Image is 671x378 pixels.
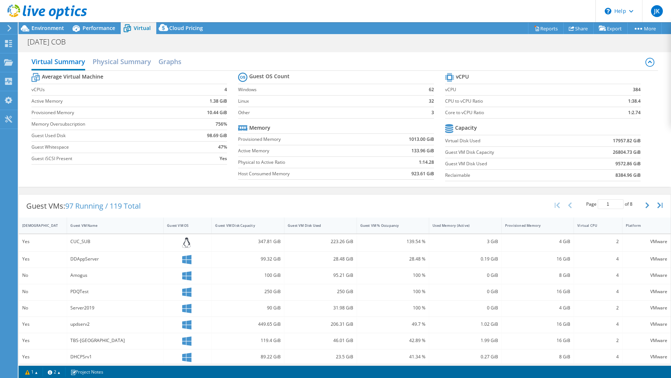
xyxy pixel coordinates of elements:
div: TBS-[GEOGRAPHIC_DATA] [70,336,160,345]
label: Active Memory [31,97,184,105]
b: Capacity [455,124,477,132]
a: Project Notes [65,367,109,377]
label: Host Consumed Memory [238,170,373,178]
div: Yes [22,255,63,263]
label: Guest VM Disk Used [445,160,573,168]
div: VMware [626,353,667,361]
h2: Physical Summary [93,54,151,69]
div: 139.54 % [360,238,426,246]
div: Yes [22,320,63,328]
span: Virtual [134,24,151,31]
div: 8 GiB [505,271,571,279]
div: 41.34 % [360,353,426,361]
div: Guest VM % Occupancy [360,223,417,228]
div: 16 GiB [505,288,571,296]
div: 4 [577,255,618,263]
label: Guest iSCSI Present [31,155,184,162]
div: 0 GiB [433,271,498,279]
h1: [DATE] COB [24,38,77,46]
div: 16 GiB [505,320,571,328]
b: 32 [429,97,434,105]
div: Guest VM Disk Used [288,223,344,228]
div: No [22,271,63,279]
label: CPU to vCPU Ratio [445,97,596,105]
b: 8384.96 GiB [615,172,641,179]
div: Yes [22,238,63,246]
label: Windows [238,86,416,93]
label: Linux [238,97,416,105]
div: 8 GiB [505,353,571,361]
span: Page of [586,199,632,209]
label: Provisioned Memory [31,109,184,116]
input: jump to page [598,199,624,209]
label: vCPUs [31,86,184,93]
div: Guest VM OS [167,223,199,228]
div: 42.89 % [360,336,426,345]
div: 0.19 GiB [433,255,498,263]
label: Core to vCPU Ratio [445,109,596,116]
div: 250 GiB [215,288,281,296]
div: Guest VMs: [19,195,148,218]
label: Active Memory [238,147,373,155]
div: 3 GiB [433,238,498,246]
div: PDQTest [70,288,160,296]
div: [DEMOGRAPHIC_DATA] [22,223,54,228]
div: 4 [577,353,618,361]
b: 384 [633,86,641,93]
div: 4 GiB [505,238,571,246]
div: DDAppServer [70,255,160,263]
b: 98.69 GiB [207,132,227,139]
label: Other [238,109,416,116]
div: 206.31 GiB [288,320,353,328]
b: 4 [224,86,227,93]
b: 1013.00 GiB [409,136,434,143]
div: VMware [626,271,667,279]
div: 347.81 GiB [215,238,281,246]
div: 16 GiB [505,255,571,263]
a: Reports [528,23,564,34]
div: 2 [577,238,618,246]
div: updserv2 [70,320,160,328]
b: 1:2.74 [628,109,641,116]
div: 99.32 GiB [215,255,281,263]
a: 1 [20,367,43,377]
div: VMware [626,320,667,328]
b: 62 [429,86,434,93]
div: 28.48 % [360,255,426,263]
div: Platform [626,223,658,228]
label: Reclaimable [445,172,573,179]
label: Virtual Disk Used [445,137,573,145]
b: 1:38.4 [628,97,641,105]
b: Average Virtual Machine [42,73,103,80]
div: 0 GiB [433,304,498,312]
div: VMware [626,336,667,345]
div: Guest VM Name [70,223,151,228]
div: Server2019 [70,304,160,312]
div: Virtual CPU [577,223,610,228]
div: CUC_SUB [70,238,160,246]
div: VMware [626,238,667,246]
div: 223.26 GiB [288,238,353,246]
a: Share [563,23,594,34]
div: 4 GiB [505,304,571,312]
label: vCPU [445,86,596,93]
div: Yes [22,336,63,345]
div: 250 GiB [288,288,353,296]
b: 1:14.28 [419,159,434,166]
div: 449.65 GiB [215,320,281,328]
div: No [22,304,63,312]
label: Provisioned Memory [238,136,373,143]
span: Performance [83,24,115,31]
b: 26804.73 GiB [613,149,641,156]
div: 0 GiB [433,288,498,296]
label: Guest Used Disk [31,132,184,139]
b: Guest OS Count [249,73,290,80]
div: Guest VM Disk Capacity [215,223,272,228]
b: 923.61 GiB [411,170,434,178]
div: 100 % [360,271,426,279]
h2: Graphs [158,54,181,69]
div: 1.99 GiB [433,336,498,345]
b: 10.44 GiB [207,109,227,116]
div: 46.01 GiB [288,336,353,345]
label: Memory Oversubscription [31,120,184,128]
